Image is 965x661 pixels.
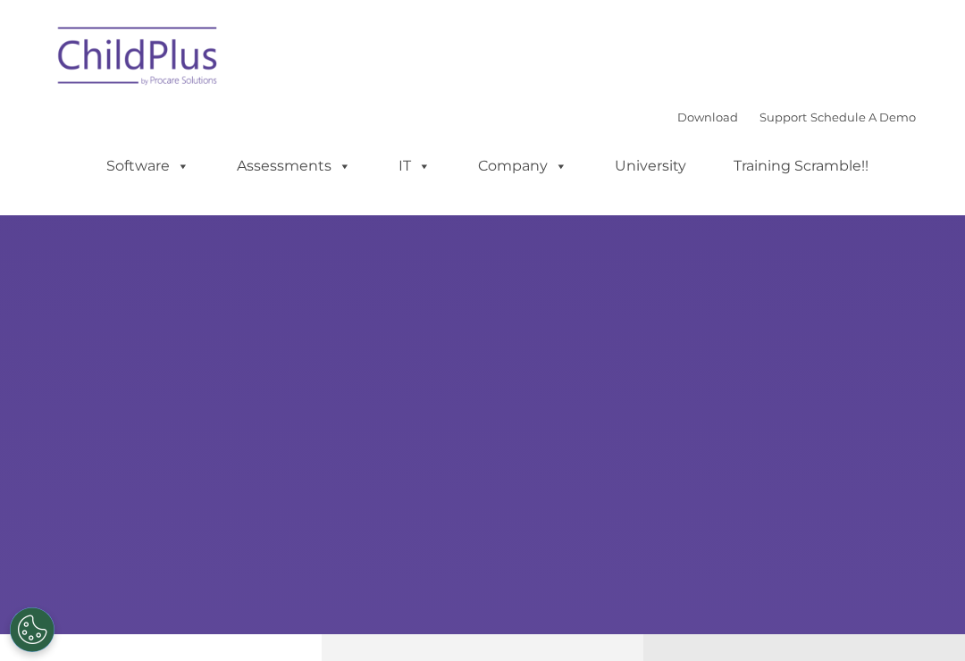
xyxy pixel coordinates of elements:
[759,110,807,124] a: Support
[597,148,704,184] a: University
[219,148,369,184] a: Assessments
[677,110,916,124] font: |
[716,148,886,184] a: Training Scramble!!
[88,148,207,184] a: Software
[677,110,738,124] a: Download
[49,14,228,104] img: ChildPlus by Procare Solutions
[10,607,55,652] button: Cookies Settings
[810,110,916,124] a: Schedule A Demo
[460,148,585,184] a: Company
[381,148,449,184] a: IT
